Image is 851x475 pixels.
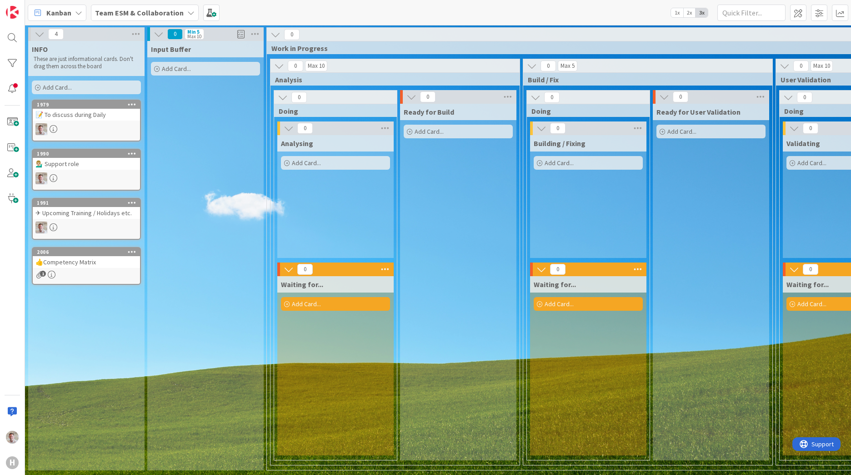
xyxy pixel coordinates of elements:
[37,151,140,157] div: 1990
[531,106,638,116] span: Doing
[162,65,191,73] span: Add Card...
[550,264,566,275] span: 0
[281,139,313,148] span: Analysing
[291,92,307,103] span: 0
[292,159,321,167] span: Add Card...
[32,45,48,54] span: INFO
[151,45,191,54] span: Input Buffer
[696,8,708,17] span: 3x
[33,248,140,256] div: 2006
[35,172,47,184] img: Rd
[667,127,696,136] span: Add Card...
[32,149,141,191] a: 1990💁🏼‍♂️ Support roleRd
[717,5,786,21] input: Quick Filter...
[187,30,200,34] div: Min 5
[33,207,140,219] div: ✈ Upcoming Training / Holidays etc.
[545,300,574,308] span: Add Card...
[33,158,140,170] div: 💁🏼‍♂️ Support role
[33,101,140,121] div: 1979📝 To discuss during Daily
[33,222,140,233] div: Rd
[33,123,140,135] div: Rd
[19,1,41,12] span: Support
[167,29,183,40] span: 0
[545,159,574,167] span: Add Card...
[550,123,566,134] span: 0
[797,159,826,167] span: Add Card...
[33,109,140,121] div: 📝 To discuss during Daily
[803,264,818,275] span: 0
[683,8,696,17] span: 2x
[797,300,826,308] span: Add Card...
[284,29,300,40] span: 0
[33,248,140,268] div: 2006👍Competency Matrix
[46,7,71,18] span: Kanban
[32,247,141,285] a: 2006👍Competency Matrix
[40,271,46,277] span: 1
[541,61,556,71] span: 0
[308,64,325,68] div: Max 10
[415,127,444,136] span: Add Card...
[33,256,140,268] div: 👍Competency Matrix
[33,101,140,109] div: 1979
[803,123,818,134] span: 0
[6,431,19,444] img: Rd
[281,280,323,289] span: Waiting for...
[420,91,436,102] span: 0
[33,199,140,207] div: 1991
[793,61,809,71] span: 0
[187,34,201,39] div: Max 10
[33,172,140,184] div: Rd
[32,198,141,240] a: 1991✈ Upcoming Training / Holidays etc.Rd
[37,200,140,206] div: 1991
[43,83,72,91] span: Add Card...
[297,123,313,134] span: 0
[33,199,140,219] div: 1991✈ Upcoming Training / Holidays etc.
[292,300,321,308] span: Add Card...
[35,222,47,233] img: Rd
[33,150,140,158] div: 1990
[37,101,140,108] div: 1979
[288,61,303,71] span: 0
[813,64,830,68] div: Max 10
[34,56,139,71] p: These are just informational cards. Don't drag them across the board
[32,100,141,141] a: 1979📝 To discuss during DailyRd
[656,107,741,116] span: Ready for User Validation
[6,456,19,469] div: H
[797,92,812,103] span: 0
[33,150,140,170] div: 1990💁🏼‍♂️ Support role
[786,139,820,148] span: Validating
[534,139,586,148] span: Building / Fixing
[95,8,184,17] b: Team ESM & Collaboration
[48,29,64,40] span: 4
[6,6,19,19] img: Visit kanbanzone.com
[275,75,508,84] span: Analysis
[279,106,385,116] span: Doing
[544,92,560,103] span: 0
[561,64,575,68] div: Max 5
[37,249,140,255] div: 2006
[534,280,576,289] span: Waiting for...
[786,280,829,289] span: Waiting for...
[671,8,683,17] span: 1x
[528,75,761,84] span: Build / Fix
[297,264,313,275] span: 0
[35,123,47,135] img: Rd
[404,107,454,116] span: Ready for Build
[673,91,688,102] span: 0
